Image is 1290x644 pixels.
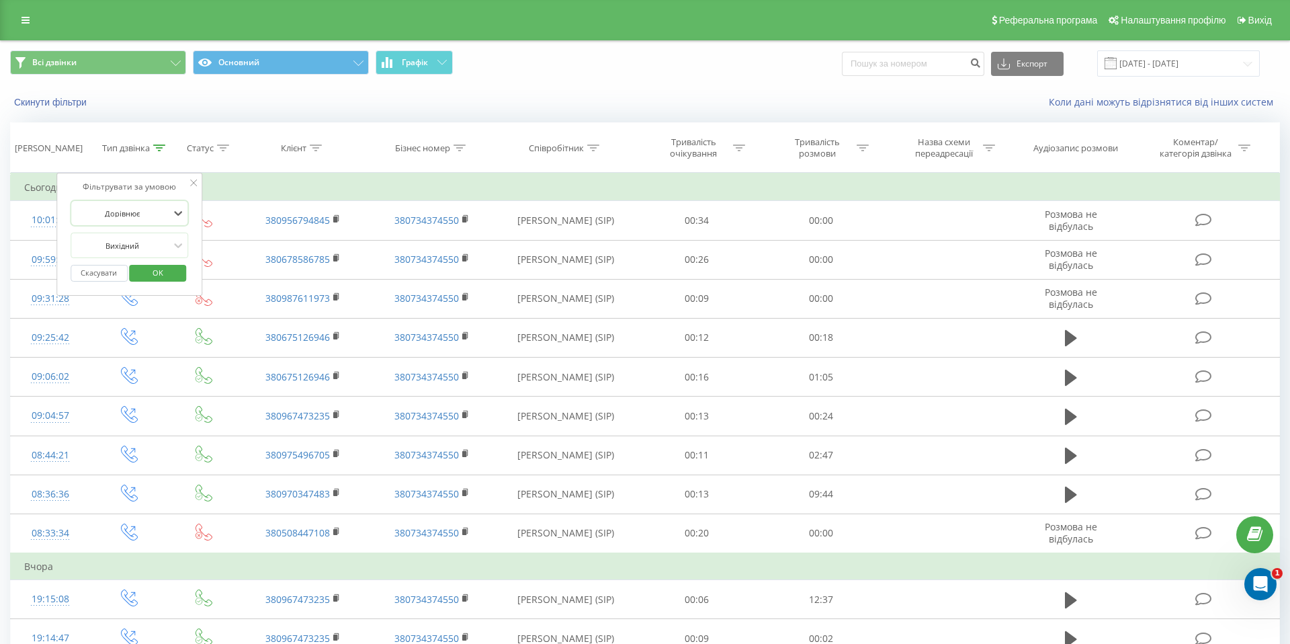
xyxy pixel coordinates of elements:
[658,136,730,159] div: Тривалість очікування
[24,520,77,547] div: 08:33:34
[265,409,330,422] a: 380967473235
[394,331,459,344] a: 380734374550
[1045,247,1097,272] span: Розмова не відбулась
[394,214,459,227] a: 380734374550
[71,180,189,194] div: Фільтрувати за умовою
[635,279,759,318] td: 00:09
[496,358,635,397] td: [PERSON_NAME] (SIP)
[496,397,635,436] td: [PERSON_NAME] (SIP)
[394,292,459,305] a: 380734374550
[394,370,459,383] a: 380734374550
[394,593,459,606] a: 380734374550
[1272,568,1283,579] span: 1
[265,487,330,500] a: 380970347483
[394,526,459,539] a: 380734374550
[635,201,759,240] td: 00:34
[11,174,1280,201] td: Сьогодні
[759,318,882,357] td: 00:18
[759,580,882,619] td: 12:37
[402,58,428,67] span: Графік
[24,403,77,429] div: 09:04:57
[24,286,77,312] div: 09:31:28
[265,214,330,227] a: 380956794845
[265,253,330,266] a: 380678586785
[635,580,759,619] td: 00:06
[1045,208,1097,233] span: Розмова не відбулась
[265,370,330,383] a: 380675126946
[102,143,150,154] div: Тип дзвінка
[759,201,882,240] td: 00:00
[394,409,459,422] a: 380734374550
[635,397,759,436] td: 00:13
[1121,15,1225,26] span: Налаштування профілю
[24,207,77,233] div: 10:01:10
[1248,15,1272,26] span: Вихід
[991,52,1064,76] button: Експорт
[759,240,882,279] td: 00:00
[1045,286,1097,311] span: Розмова не відбулась
[496,514,635,553] td: [PERSON_NAME] (SIP)
[496,279,635,318] td: [PERSON_NAME] (SIP)
[10,96,93,108] button: Скинути фільтри
[635,436,759,475] td: 00:11
[759,358,882,397] td: 01:05
[759,475,882,514] td: 09:44
[376,50,453,75] button: Графік
[759,279,882,318] td: 00:00
[265,526,330,539] a: 380508447108
[265,331,330,344] a: 380675126946
[496,580,635,619] td: [PERSON_NAME] (SIP)
[24,481,77,508] div: 08:36:36
[496,436,635,475] td: [PERSON_NAME] (SIP)
[71,265,128,282] button: Скасувати
[1244,568,1277,600] iframe: Intercom live chat
[759,436,882,475] td: 02:47
[496,475,635,514] td: [PERSON_NAME] (SIP)
[635,358,759,397] td: 00:16
[496,318,635,357] td: [PERSON_NAME] (SIP)
[999,15,1098,26] span: Реферальна програма
[1156,136,1235,159] div: Коментар/категорія дзвінка
[395,143,450,154] div: Бізнес номер
[635,318,759,357] td: 00:12
[759,397,882,436] td: 00:24
[908,136,980,159] div: Назва схеми переадресації
[32,57,77,68] span: Всі дзвінки
[781,136,853,159] div: Тривалість розмови
[1049,95,1280,108] a: Коли дані можуть відрізнятися вiд інших систем
[130,265,187,282] button: OK
[759,514,882,553] td: 00:00
[1045,520,1097,545] span: Розмова не відбулась
[265,593,330,606] a: 380967473235
[394,487,459,500] a: 380734374550
[187,143,214,154] div: Статус
[193,50,369,75] button: Основний
[635,240,759,279] td: 00:26
[1033,143,1118,154] div: Аудіозапис розмови
[496,201,635,240] td: [PERSON_NAME] (SIP)
[281,143,306,154] div: Клієнт
[265,292,330,305] a: 380987611973
[635,475,759,514] td: 00:13
[24,325,77,351] div: 09:25:42
[24,586,77,612] div: 19:15:08
[15,143,83,154] div: [PERSON_NAME]
[529,143,584,154] div: Співробітник
[139,262,177,283] span: OK
[24,247,77,273] div: 09:59:49
[24,364,77,390] div: 09:06:02
[842,52,984,76] input: Пошук за номером
[24,442,77,469] div: 08:44:21
[635,514,759,553] td: 00:20
[496,240,635,279] td: [PERSON_NAME] (SIP)
[11,553,1280,580] td: Вчора
[394,253,459,266] a: 380734374550
[265,448,330,461] a: 380975496705
[10,50,186,75] button: Всі дзвінки
[394,448,459,461] a: 380734374550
